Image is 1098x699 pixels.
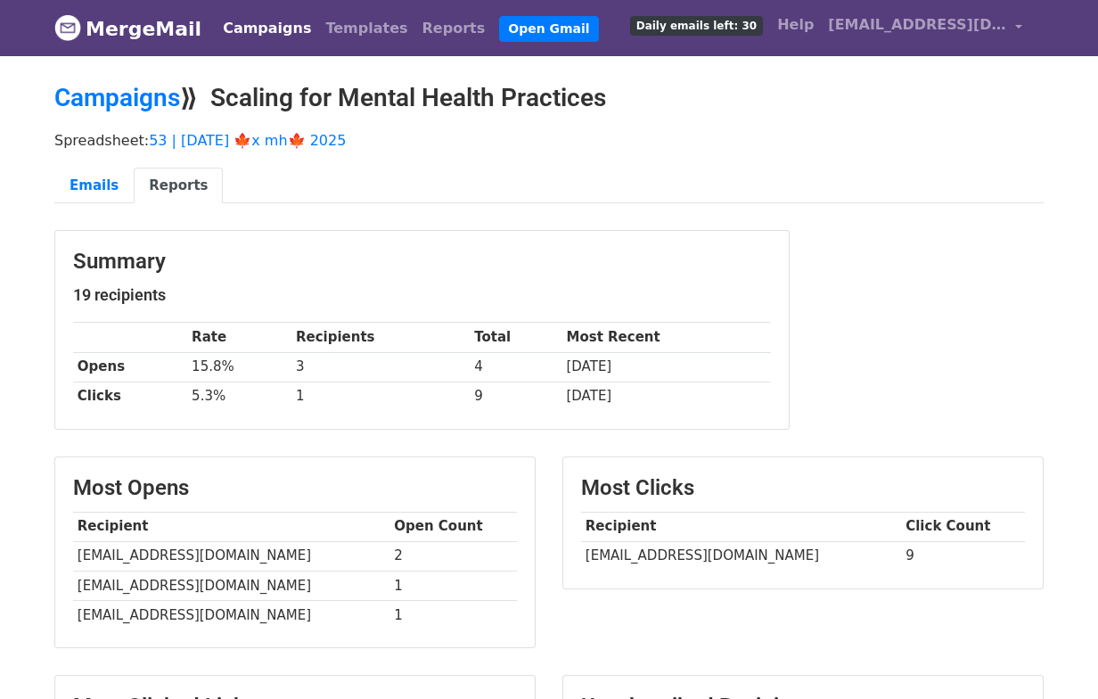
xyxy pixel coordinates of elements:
[73,600,389,629] td: [EMAIL_ADDRESS][DOMAIN_NAME]
[73,352,187,382] th: Opens
[54,131,1044,150] p: Spreadsheet:
[389,512,517,541] th: Open Count
[828,14,1006,36] span: [EMAIL_ADDRESS][DOMAIN_NAME]
[73,285,771,305] h5: 19 recipients
[73,571,389,600] td: [EMAIL_ADDRESS][DOMAIN_NAME]
[73,249,771,275] h3: Summary
[623,7,770,43] a: Daily emails left: 30
[291,382,470,411] td: 1
[1009,613,1098,699] iframe: Chat Widget
[901,541,1025,571] td: 9
[499,16,598,42] a: Open Gmail
[389,571,517,600] td: 1
[470,323,561,352] th: Total
[134,168,223,204] a: Reports
[318,11,414,46] a: Templates
[562,323,771,352] th: Most Recent
[901,512,1025,541] th: Click Count
[562,352,771,382] td: [DATE]
[581,512,901,541] th: Recipient
[187,352,291,382] td: 15.8%
[73,382,187,411] th: Clicks
[581,475,1025,501] h3: Most Clicks
[187,382,291,411] td: 5.3%
[770,7,821,43] a: Help
[581,541,901,571] td: [EMAIL_ADDRESS][DOMAIN_NAME]
[389,600,517,629] td: 1
[291,323,470,352] th: Recipients
[73,475,517,501] h3: Most Opens
[54,83,1044,113] h2: ⟫ Scaling for Mental Health Practices
[187,323,291,352] th: Rate
[470,352,561,382] td: 4
[54,14,81,41] img: MergeMail logo
[149,132,346,149] a: 53 | [DATE] 🍁x mh🍁 2025
[54,83,180,112] a: Campaigns
[54,10,201,47] a: MergeMail
[415,11,493,46] a: Reports
[73,541,389,571] td: [EMAIL_ADDRESS][DOMAIN_NAME]
[562,382,771,411] td: [DATE]
[389,541,517,571] td: 2
[73,512,389,541] th: Recipient
[291,352,470,382] td: 3
[54,168,134,204] a: Emails
[216,11,318,46] a: Campaigns
[470,382,561,411] td: 9
[630,16,763,36] span: Daily emails left: 30
[821,7,1029,49] a: [EMAIL_ADDRESS][DOMAIN_NAME]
